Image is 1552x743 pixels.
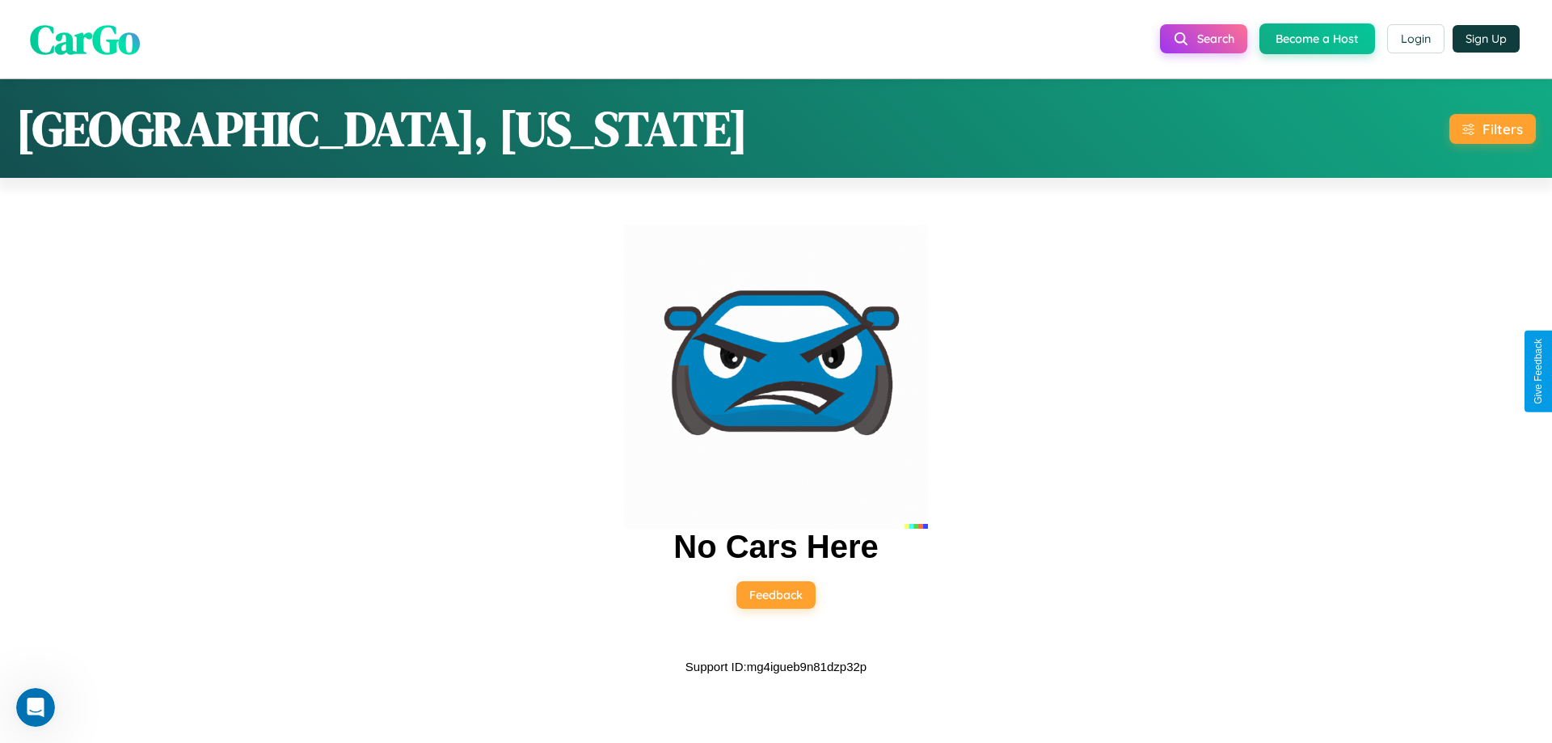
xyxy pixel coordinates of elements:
span: Search [1197,32,1234,46]
button: Filters [1449,114,1536,144]
img: car [624,225,928,529]
button: Sign Up [1453,25,1520,53]
p: Support ID: mg4igueb9n81dzp32p [685,656,867,678]
span: CarGo [30,11,140,66]
button: Feedback [736,581,816,609]
button: Become a Host [1259,23,1375,54]
button: Search [1160,24,1247,53]
h2: No Cars Here [673,529,878,565]
div: Filters [1482,120,1523,137]
h1: [GEOGRAPHIC_DATA], [US_STATE] [16,95,748,162]
iframe: Intercom live chat [16,688,55,727]
button: Login [1387,24,1444,53]
div: Give Feedback [1533,339,1544,404]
